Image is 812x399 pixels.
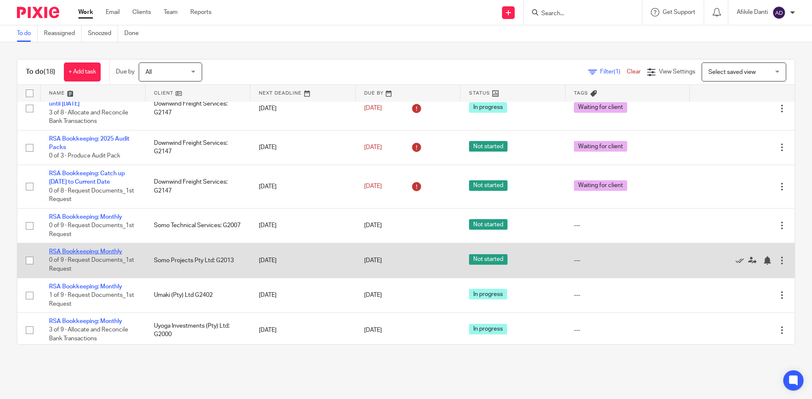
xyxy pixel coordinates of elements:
span: (18) [44,68,55,75]
td: [DATE] [250,165,355,208]
img: svg%3E [772,6,786,19]
span: Get Support [663,9,695,15]
span: Not started [469,180,507,191]
span: (1) [614,69,620,75]
td: [DATE] [250,87,355,130]
span: Waiting for client [574,102,627,113]
td: Downwind Freight Services: G2147 [145,130,250,165]
td: Uyoga Investments (Pty) Ltd: G2000 [145,313,250,347]
span: [DATE] [364,292,382,298]
div: --- [574,291,681,299]
a: Reports [190,8,211,16]
a: To do [17,25,38,42]
a: RSA Bookkeeping: Monthly [49,214,122,220]
span: Tags [574,91,588,95]
span: [DATE] [364,184,382,190]
span: 3 of 9 · Allocate and Reconcile Bank Transactions [49,327,128,342]
a: Work [78,8,93,16]
span: Waiting for client [574,180,627,191]
span: [DATE] [364,106,382,111]
span: Not started [469,254,507,265]
td: [DATE] [250,278,355,312]
td: Somo Technical Services: G2007 [145,208,250,243]
span: [DATE] [364,327,382,333]
span: In progress [469,324,507,334]
span: Select saved view [708,69,756,75]
span: All [145,69,152,75]
span: View Settings [659,69,695,75]
span: [DATE] [364,144,382,150]
p: Due by [116,68,134,76]
span: Not started [469,141,507,152]
span: 1 of 9 · Request Documents_1st Request [49,292,134,307]
p: Afikile Danti [737,8,768,16]
input: Search [540,10,617,18]
span: 0 of 9 · Request Documents_1st Request [49,223,134,237]
a: Reassigned [44,25,82,42]
span: 0 of 3 · Produce Audit Pack [49,153,120,159]
td: Downwind Freight Services: G2147 [145,87,250,130]
td: Downwind Freight Services: G2147 [145,165,250,208]
img: Pixie [17,7,59,18]
span: Filter [600,69,627,75]
span: 0 of 9 · Request Documents_1st Request [49,258,134,272]
span: In progress [469,102,507,113]
span: [DATE] [364,223,382,228]
td: [DATE] [250,130,355,165]
h1: To do [26,68,55,76]
span: 0 of 8 · Request Documents_1st Request [49,188,134,203]
a: Done [124,25,145,42]
div: --- [574,221,681,230]
a: Clients [132,8,151,16]
a: RSA Bookkeeping: Catch up [DATE] to Current Date [49,171,125,185]
a: RSA Bookkeeping: Monthly [49,318,122,324]
span: Not started [469,219,507,230]
td: [DATE] [250,313,355,347]
span: In progress [469,289,507,299]
a: Email [106,8,120,16]
a: RSA Bookkeeping: Monthly [49,284,122,290]
div: --- [574,326,681,334]
span: [DATE] [364,258,382,263]
a: Mark as done [735,256,748,265]
span: 3 of 8 · Allocate and Reconcile Bank Transactions [49,110,128,125]
div: --- [574,256,681,265]
a: Clear [627,69,641,75]
a: RSA Bookkeeping: Monthly [49,249,122,255]
a: Snoozed [88,25,118,42]
td: Somo Projects Pty Ltd: G2013 [145,243,250,278]
span: Waiting for client [574,141,627,152]
td: [DATE] [250,208,355,243]
td: [DATE] [250,243,355,278]
a: Team [164,8,178,16]
td: Umaki (Pty) Ltd G2402 [145,278,250,312]
a: RSA Bookkeeping: 2025 Audit Packs [49,136,129,150]
a: + Add task [64,62,101,81]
